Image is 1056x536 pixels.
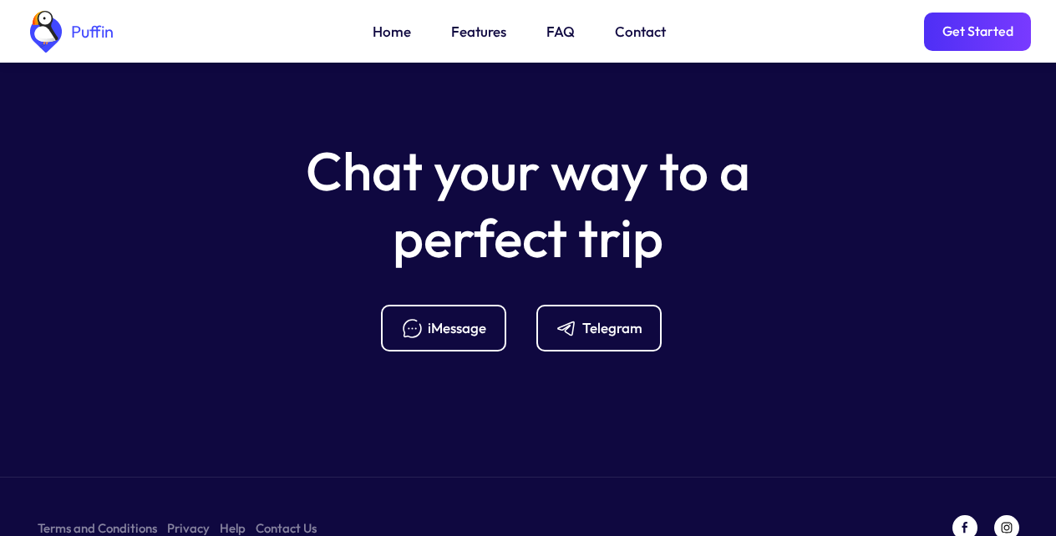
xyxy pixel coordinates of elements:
[373,21,411,43] a: Home
[536,305,675,351] a: Telegram
[582,319,642,337] div: Telegram
[615,21,666,43] a: Contact
[67,23,114,40] div: Puffin
[428,319,486,337] div: iMessage
[25,11,114,53] a: home
[924,13,1031,51] a: Get Started
[451,21,506,43] a: Features
[277,138,779,271] h5: Chat your way to a perfect trip
[546,21,575,43] a: FAQ
[381,305,520,351] a: iMessage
